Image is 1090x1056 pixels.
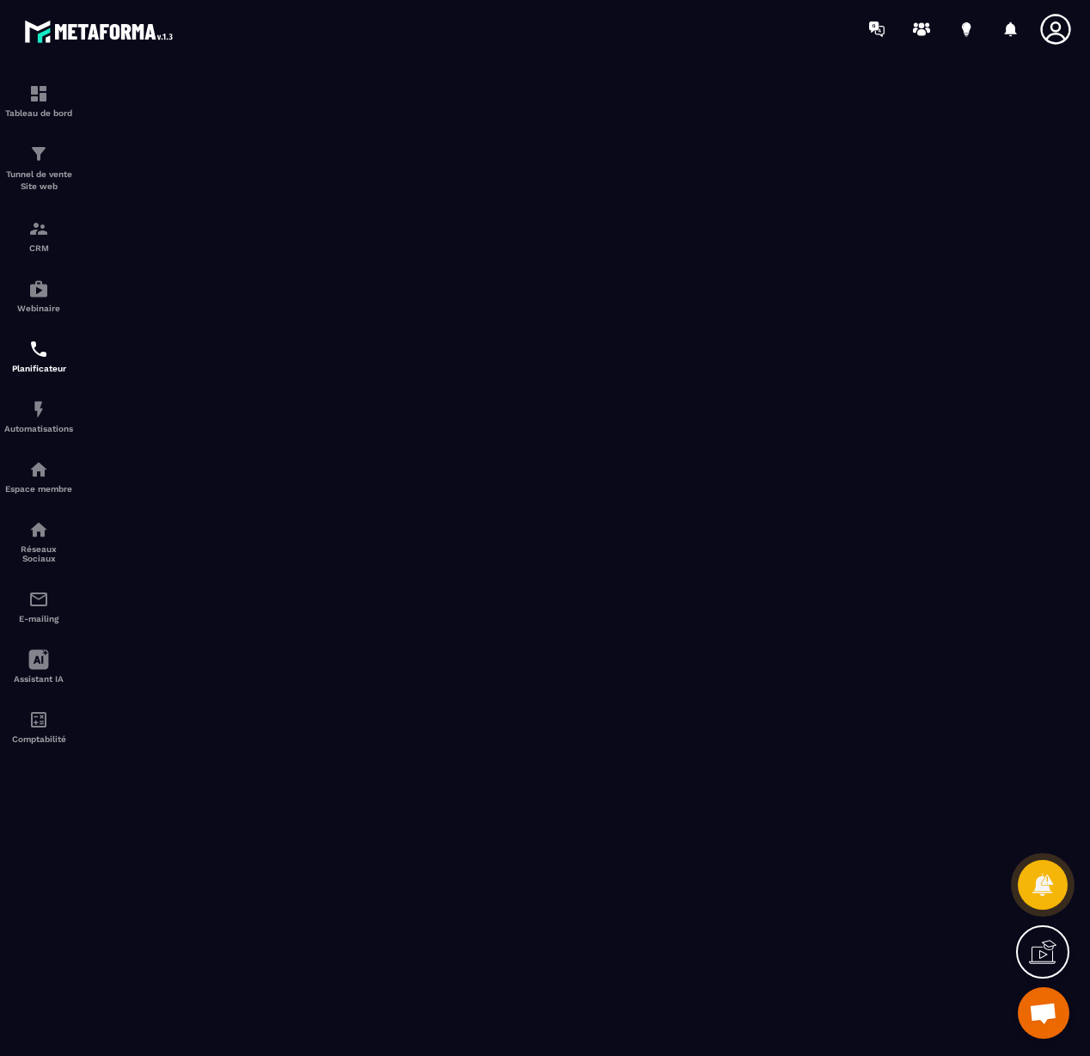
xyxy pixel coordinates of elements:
p: E-mailing [4,614,73,623]
img: automations [28,459,49,480]
a: automationsautomationsEspace membre [4,446,73,507]
a: emailemailE-mailing [4,576,73,636]
img: logo [24,15,179,47]
p: Espace membre [4,484,73,494]
a: Assistant IA [4,636,73,697]
p: Tunnel de vente Site web [4,169,73,193]
img: formation [28,144,49,164]
img: formation [28,83,49,104]
img: automations [28,279,49,299]
p: Tableau de bord [4,108,73,118]
p: Assistant IA [4,674,73,684]
img: accountant [28,709,49,730]
div: Ouvrir le chat [1018,987,1069,1039]
img: formation [28,218,49,239]
a: accountantaccountantComptabilité [4,697,73,757]
a: formationformationTableau de bord [4,71,73,131]
p: Comptabilité [4,734,73,744]
a: social-networksocial-networkRéseaux Sociaux [4,507,73,576]
p: Webinaire [4,304,73,313]
img: email [28,589,49,610]
a: automationsautomationsWebinaire [4,266,73,326]
img: scheduler [28,339,49,359]
p: Réseaux Sociaux [4,544,73,563]
img: automations [28,399,49,420]
img: social-network [28,519,49,540]
p: Planificateur [4,364,73,373]
a: formationformationCRM [4,206,73,266]
a: automationsautomationsAutomatisations [4,386,73,446]
a: formationformationTunnel de vente Site web [4,131,73,206]
p: Automatisations [4,424,73,433]
a: schedulerschedulerPlanificateur [4,326,73,386]
p: CRM [4,243,73,253]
